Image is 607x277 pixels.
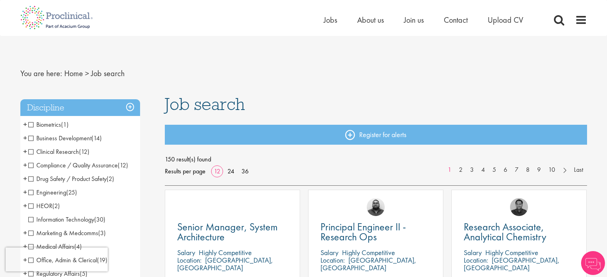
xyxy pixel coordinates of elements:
span: HEOR [28,202,52,210]
a: Register for alerts [165,125,587,145]
span: Compliance / Quality Assurance [28,161,118,169]
span: Job search [91,68,125,79]
a: Research Associate, Analytical Chemistry [464,222,574,242]
span: Location: [320,255,345,265]
span: Senior Manager, System Architecture [177,220,278,244]
a: Principal Engineer II - Research Ops [320,222,431,242]
span: + [23,118,27,130]
span: (30) [94,215,105,224]
span: + [23,173,27,185]
span: + [23,200,27,212]
span: (25) [66,188,77,196]
a: Senior Manager, System Architecture [177,222,288,242]
span: Business Development [28,134,102,142]
span: Clinical Research [28,147,79,156]
span: (14) [91,134,102,142]
span: Job search [165,93,245,115]
span: Engineering [28,188,77,196]
span: (4) [74,242,82,251]
span: Marketing & Medcomms [28,229,98,237]
span: + [23,186,27,198]
p: Highly Competitive [485,248,538,257]
a: 5 [488,165,500,175]
span: 150 result(s) found [165,153,587,165]
span: Biometrics [28,120,61,129]
span: Salary [464,248,482,257]
span: > [85,68,89,79]
span: Results per page [165,165,206,177]
p: Highly Competitive [199,248,252,257]
span: + [23,145,27,157]
p: [GEOGRAPHIC_DATA], [GEOGRAPHIC_DATA] [464,255,560,272]
p: [GEOGRAPHIC_DATA], [GEOGRAPHIC_DATA] [320,255,416,272]
span: (12) [79,147,89,156]
span: (1) [61,120,69,129]
a: 36 [239,167,251,175]
a: 24 [225,167,237,175]
a: 3 [466,165,478,175]
h3: Discipline [20,99,140,116]
span: Information Technology [28,215,94,224]
a: 9 [533,165,545,175]
a: 1 [444,165,455,175]
span: Location: [177,255,202,265]
span: (3) [98,229,106,237]
img: Chatbot [581,251,605,275]
a: 4 [477,165,489,175]
span: Engineering [28,188,66,196]
a: About us [357,15,384,25]
span: HEOR [28,202,60,210]
iframe: reCAPTCHA [6,248,108,271]
p: Highly Competitive [342,248,395,257]
img: Ashley Bennett [367,198,385,216]
span: Marketing & Medcomms [28,229,106,237]
a: 10 [544,165,559,175]
span: (2) [107,175,114,183]
a: breadcrumb link [64,68,83,79]
span: Salary [177,248,195,257]
span: + [23,227,27,239]
span: Drug Safety / Product Safety [28,175,114,183]
a: 12 [211,167,223,175]
span: (2) [52,202,60,210]
p: [GEOGRAPHIC_DATA], [GEOGRAPHIC_DATA] [177,255,273,272]
span: Research Associate, Analytical Chemistry [464,220,546,244]
a: Upload CV [488,15,523,25]
a: 7 [511,165,522,175]
span: Biometrics [28,120,69,129]
span: Compliance / Quality Assurance [28,161,128,169]
a: Contact [444,15,468,25]
span: You are here: [20,68,62,79]
a: Jobs [324,15,337,25]
span: + [23,159,27,171]
a: Last [570,165,587,175]
a: Join us [404,15,424,25]
span: Salary [320,248,338,257]
span: (12) [118,161,128,169]
span: Medical Affairs [28,242,82,251]
span: Information Technology [28,215,105,224]
img: Mike Raletz [510,198,528,216]
span: Location: [464,255,488,265]
a: 8 [522,165,534,175]
span: Drug Safety / Product Safety [28,175,107,183]
a: 6 [500,165,511,175]
span: Clinical Research [28,147,89,156]
span: + [23,132,27,144]
span: Principal Engineer II - Research Ops [320,220,406,244]
span: + [23,240,27,252]
span: Medical Affairs [28,242,74,251]
a: 2 [455,165,467,175]
span: Business Development [28,134,91,142]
